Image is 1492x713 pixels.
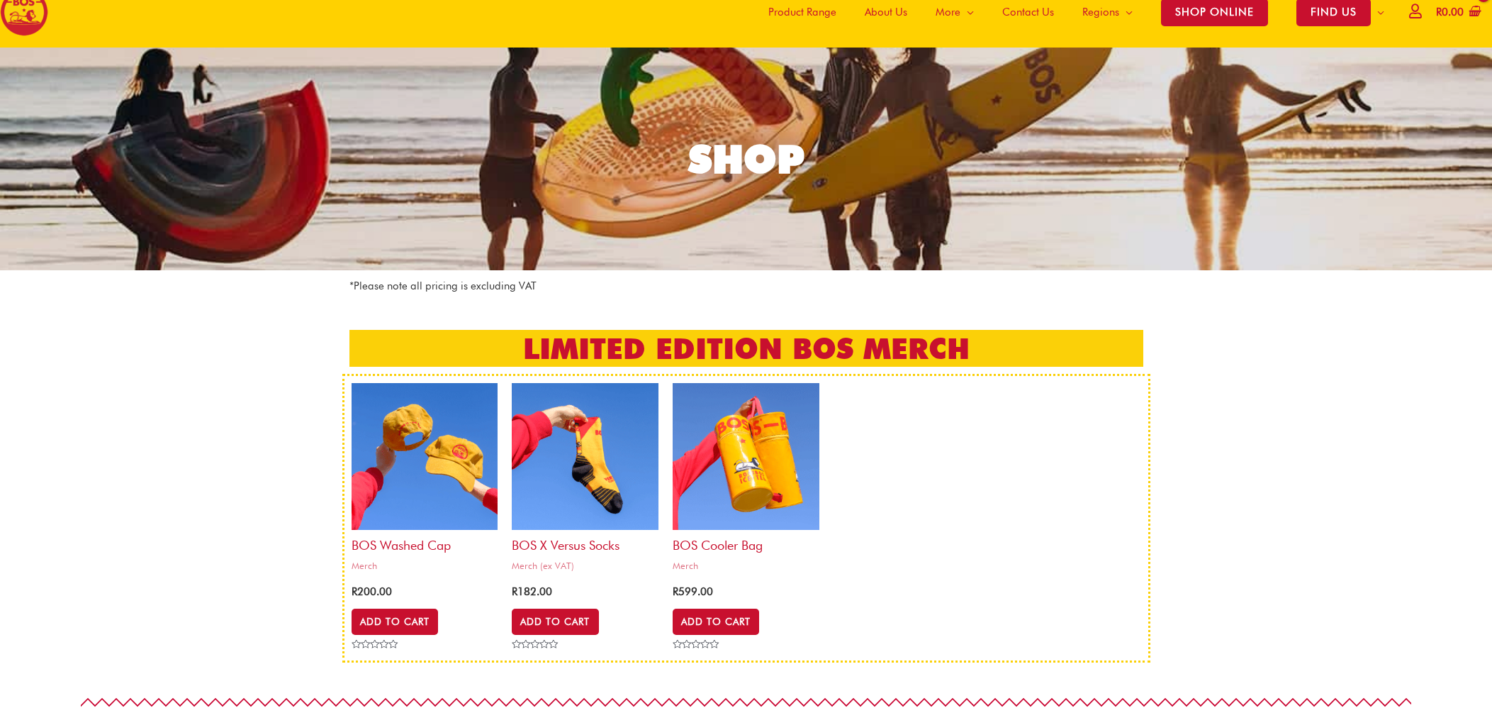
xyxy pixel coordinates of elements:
span: Merch [352,560,498,572]
h2: LIMITED EDITION BOS MERCH [349,330,1143,367]
span: R [673,585,678,598]
bdi: 0.00 [1436,6,1464,18]
a: Add to cart: “BOS Cooler bag” [673,609,759,634]
span: Merch [673,560,819,572]
a: BOS Cooler bagMerch [673,383,819,577]
img: bos x versus socks [512,383,658,530]
p: *Please note all pricing is excluding VAT [349,277,1143,295]
h2: BOS Cooler bag [673,530,819,553]
bdi: 182.00 [512,585,552,598]
a: Add to cart: “BOS Washed Cap” [352,609,438,634]
span: R [352,585,357,598]
span: R [1436,6,1442,18]
a: Select options for “BOS x Versus Socks” [512,609,598,634]
a: BOS x Versus SocksMerch (ex VAT) [512,383,658,577]
span: Merch (ex VAT) [512,560,658,572]
a: BOS Washed CapMerch [352,383,498,577]
h2: BOS Washed Cap [352,530,498,553]
span: R [512,585,517,598]
bdi: 200.00 [352,585,392,598]
h2: BOS x Versus Socks [512,530,658,553]
img: bos cap [352,383,498,530]
div: SHOP [688,140,804,179]
bdi: 599.00 [673,585,713,598]
img: bos cooler bag [673,383,819,530]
